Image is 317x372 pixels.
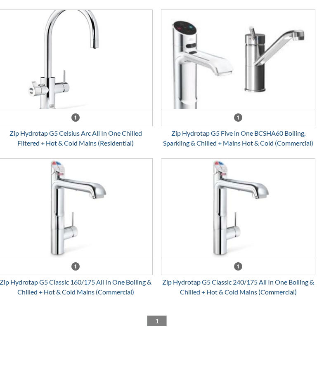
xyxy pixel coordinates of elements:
a: Zip Hydrotap G5 Five in One BCSHA60 Boiling, Sparkling & Chilled + Mains Hot & Cold (Commercial)Z... [161,9,315,148]
div: Zip Hydrotap G5 Five in One BCSHA60 Boiling, Sparkling & Chilled + Mains Hot & Cold (Commercial) [161,128,315,148]
img: Zip Hydrotap G5 Classic 240/175 All In One Boiling & Chilled + Hot & Cold Mains (Commercial) [161,159,315,258]
div: Zip Hydrotap G5 Classic 240/175 All In One Boiling & Chilled + Hot & Cold Mains (Commercial) [161,277,315,297]
a: 1 [147,315,167,326]
a: Zip Hydrotap G5 Classic 240/175 All In One Boiling & Chilled + Hot & Cold Mains (Commercial)Zip H... [161,158,315,297]
span: Text us [3,20,26,28]
img: Zip Hydrotap G5 Five in One BCSHA60 Boiling, Sparkling & Chilled + Mains Hot & Cold (Commercial) [161,10,315,109]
